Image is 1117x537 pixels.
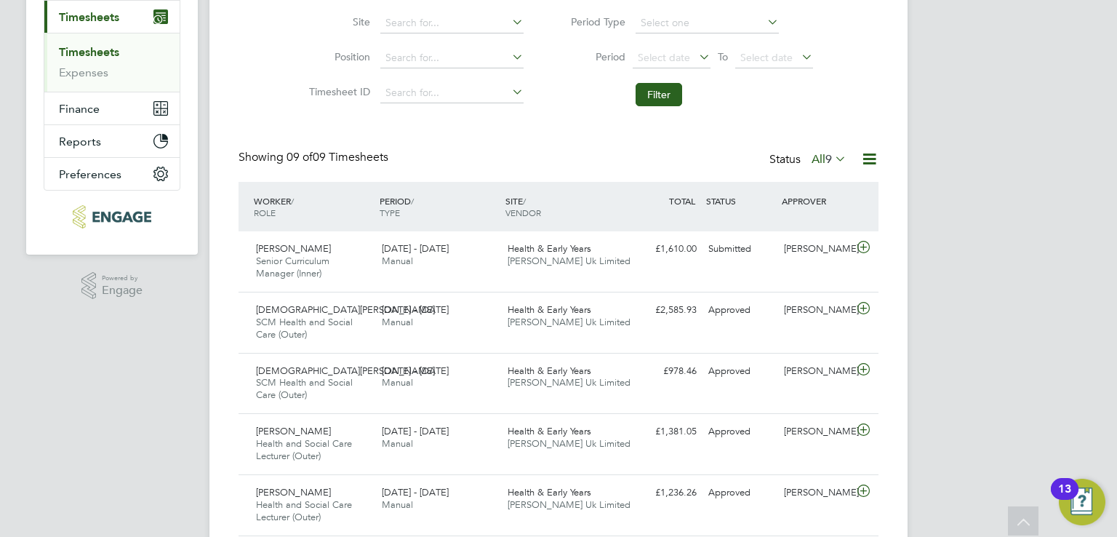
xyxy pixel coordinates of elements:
[382,303,449,316] span: [DATE] - [DATE]
[778,298,854,322] div: [PERSON_NAME]
[102,272,143,285] span: Powered by
[702,359,778,383] div: Approved
[382,486,449,498] span: [DATE] - [DATE]
[702,237,778,261] div: Submitted
[627,420,702,444] div: £1,381.05
[59,167,121,181] span: Preferences
[102,285,143,297] span: Engage
[382,255,413,267] span: Manual
[508,255,630,267] span: [PERSON_NAME] Uk Limited
[44,33,180,92] div: Timesheets
[713,47,732,66] span: To
[376,188,502,226] div: PERIOD
[254,207,276,218] span: ROLE
[287,150,388,164] span: 09 Timesheets
[44,125,180,157] button: Reports
[59,135,101,148] span: Reports
[702,298,778,322] div: Approved
[44,92,180,124] button: Finance
[382,376,413,389] span: Manual
[256,255,329,279] span: Senior Curriculum Manager (Inner)
[380,48,524,68] input: Search for...
[59,45,119,59] a: Timesheets
[560,50,625,63] label: Period
[256,316,353,341] span: SCM Health and Social Care (Outer)
[382,242,449,255] span: [DATE] - [DATE]
[256,486,331,498] span: [PERSON_NAME]
[256,425,331,437] span: [PERSON_NAME]
[508,425,591,437] span: Health & Early Years
[382,365,449,377] span: [DATE] - [DATE]
[287,150,313,164] span: 09 of
[256,376,353,401] span: SCM Health and Social Care (Outer)
[256,303,435,316] span: [DEMOGRAPHIC_DATA][PERSON_NAME]
[502,188,628,226] div: SITE
[59,102,100,116] span: Finance
[636,13,779,33] input: Select one
[305,50,370,63] label: Position
[59,10,119,24] span: Timesheets
[627,237,702,261] div: £1,610.00
[778,188,854,214] div: APPROVER
[59,65,108,79] a: Expenses
[778,237,854,261] div: [PERSON_NAME]
[523,195,526,207] span: /
[825,152,832,167] span: 9
[702,188,778,214] div: STATUS
[256,498,352,523] span: Health and Social Care Lecturer (Outer)
[627,298,702,322] div: £2,585.93
[382,437,413,450] span: Manual
[1058,489,1071,508] div: 13
[73,205,151,228] img: morganhunt-logo-retina.png
[778,359,854,383] div: [PERSON_NAME]
[508,437,630,450] span: [PERSON_NAME] Uk Limited
[508,486,591,498] span: Health & Early Years
[508,365,591,377] span: Health & Early Years
[250,188,376,226] div: WORKER
[702,481,778,505] div: Approved
[1059,479,1105,525] button: Open Resource Center, 13 new notifications
[256,365,435,377] span: [DEMOGRAPHIC_DATA][PERSON_NAME]
[505,207,541,218] span: VENDOR
[508,376,630,389] span: [PERSON_NAME] Uk Limited
[305,85,370,98] label: Timesheet ID
[508,316,630,328] span: [PERSON_NAME] Uk Limited
[740,51,793,64] span: Select date
[239,150,391,165] div: Showing
[812,152,846,167] label: All
[769,150,849,170] div: Status
[669,195,695,207] span: TOTAL
[778,481,854,505] div: [PERSON_NAME]
[382,316,413,328] span: Manual
[560,15,625,28] label: Period Type
[44,158,180,190] button: Preferences
[380,13,524,33] input: Search for...
[44,205,180,228] a: Go to home page
[382,425,449,437] span: [DATE] - [DATE]
[508,242,591,255] span: Health & Early Years
[627,481,702,505] div: £1,236.26
[411,195,414,207] span: /
[256,437,352,462] span: Health and Social Care Lecturer (Outer)
[291,195,294,207] span: /
[508,303,591,316] span: Health & Early Years
[508,498,630,511] span: [PERSON_NAME] Uk Limited
[627,359,702,383] div: £978.46
[305,15,370,28] label: Site
[380,83,524,103] input: Search for...
[81,272,143,300] a: Powered byEngage
[778,420,854,444] div: [PERSON_NAME]
[636,83,682,106] button: Filter
[382,498,413,511] span: Manual
[256,242,331,255] span: [PERSON_NAME]
[638,51,690,64] span: Select date
[44,1,180,33] button: Timesheets
[702,420,778,444] div: Approved
[380,207,400,218] span: TYPE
